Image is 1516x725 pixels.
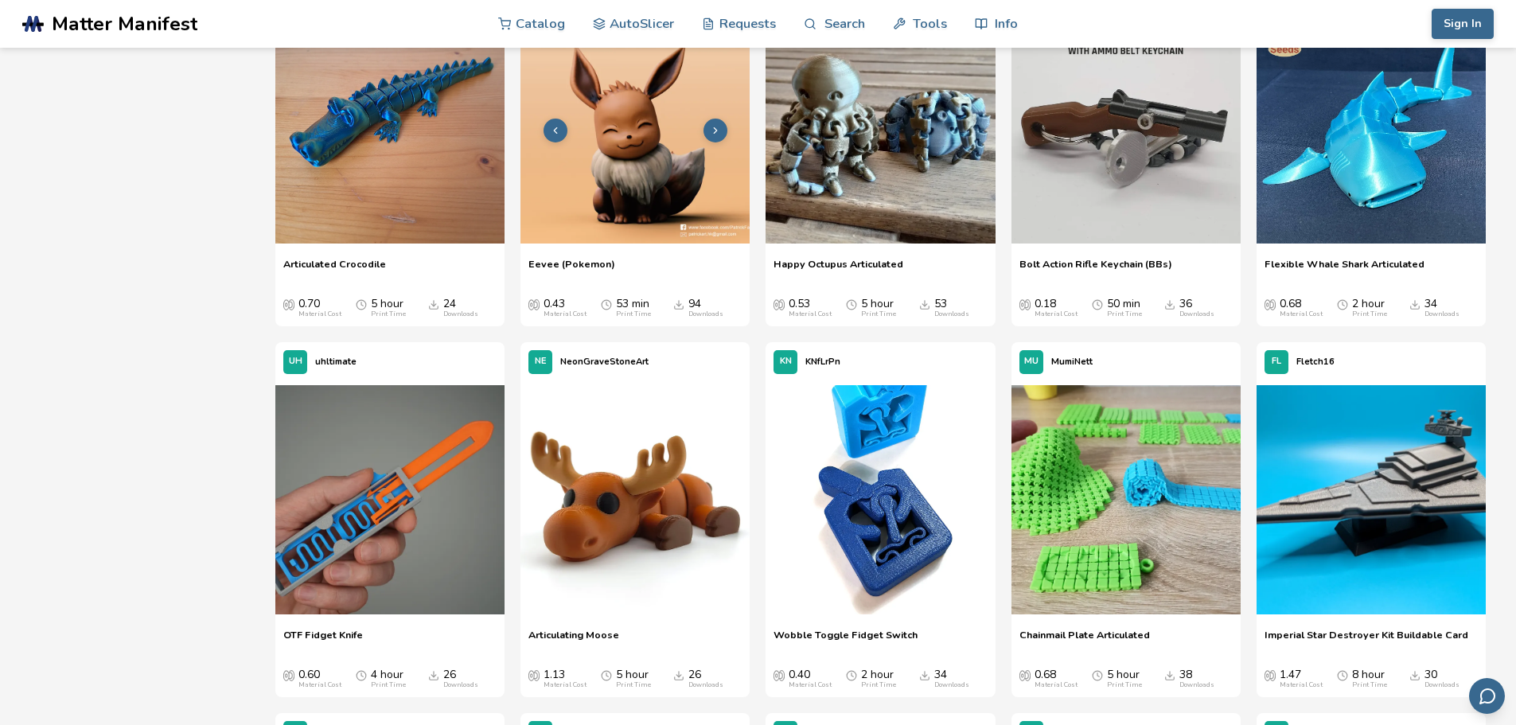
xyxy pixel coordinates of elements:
[688,668,723,689] div: 26
[934,681,969,689] div: Downloads
[789,298,832,318] div: 0.53
[774,298,785,310] span: Average Cost
[535,357,547,367] span: NE
[1280,668,1323,689] div: 1.47
[1179,310,1214,318] div: Downloads
[1035,668,1078,689] div: 0.68
[934,668,969,689] div: 34
[1424,298,1459,318] div: 34
[846,668,857,681] span: Average Print Time
[1432,9,1494,39] button: Sign In
[1035,298,1078,318] div: 0.18
[1107,681,1142,689] div: Print Time
[1019,668,1031,681] span: Average Cost
[1424,668,1459,689] div: 30
[1265,629,1468,653] a: Imperial Star Destroyer Kit Buildable Card
[601,298,612,310] span: Average Print Time
[1179,681,1214,689] div: Downloads
[1337,668,1348,681] span: Average Print Time
[520,11,750,250] a: Eevee (Pokemon)
[283,298,294,310] span: Average Cost
[298,668,341,689] div: 0.60
[774,258,903,282] span: Happy Octupus Articulated
[601,668,612,681] span: Average Print Time
[443,668,478,689] div: 26
[298,681,341,689] div: Material Cost
[283,629,363,653] a: OTF Fidget Knife
[1164,668,1175,681] span: Downloads
[1179,298,1214,318] div: 36
[789,681,832,689] div: Material Cost
[356,668,367,681] span: Average Print Time
[774,629,918,653] a: Wobble Toggle Fidget Switch
[616,310,651,318] div: Print Time
[443,681,478,689] div: Downloads
[298,298,341,318] div: 0.70
[1051,353,1093,370] p: MumiNett
[789,310,832,318] div: Material Cost
[560,353,649,370] p: NeonGraveStoneArt
[1337,298,1348,310] span: Average Print Time
[1019,258,1172,282] a: Bolt Action Rifle Keychain (BBs)
[1019,629,1150,653] a: Chainmail Plate Articulated
[1469,678,1505,714] button: Send feedback via email
[371,298,406,318] div: 5 hour
[919,668,930,681] span: Downloads
[673,298,684,310] span: Downloads
[1352,681,1387,689] div: Print Time
[688,681,723,689] div: Downloads
[1296,353,1335,370] p: Fletch16
[934,298,969,318] div: 53
[289,357,302,367] span: UH
[520,14,750,244] img: Eevee (Pokemon)
[861,668,896,689] div: 2 hour
[1265,298,1276,310] span: Average Cost
[1280,310,1323,318] div: Material Cost
[1035,310,1078,318] div: Material Cost
[1024,357,1039,367] span: MU
[616,668,651,689] div: 5 hour
[934,310,969,318] div: Downloads
[861,298,896,318] div: 5 hour
[1424,310,1459,318] div: Downloads
[1352,668,1387,689] div: 8 hour
[846,298,857,310] span: Average Print Time
[315,353,357,370] p: uhltimate
[1265,668,1276,681] span: Average Cost
[428,298,439,310] span: Downloads
[1272,357,1281,367] span: FL
[528,258,615,282] a: Eevee (Pokemon)
[528,629,619,653] a: Articulating Moose
[805,353,840,370] p: KNfLrPn
[1409,298,1421,310] span: Downloads
[1035,681,1078,689] div: Material Cost
[616,298,651,318] div: 53 min
[371,668,406,689] div: 4 hour
[780,357,792,367] span: KN
[544,668,587,689] div: 1.13
[1019,298,1031,310] span: Average Cost
[1164,298,1175,310] span: Downloads
[1280,298,1323,318] div: 0.68
[544,310,587,318] div: Material Cost
[528,668,540,681] span: Average Cost
[616,681,651,689] div: Print Time
[443,298,478,318] div: 24
[861,681,896,689] div: Print Time
[356,298,367,310] span: Average Print Time
[443,310,478,318] div: Downloads
[371,310,406,318] div: Print Time
[544,681,587,689] div: Material Cost
[688,298,723,318] div: 94
[283,258,386,282] a: Articulated Crocodile
[1107,310,1142,318] div: Print Time
[1409,668,1421,681] span: Downloads
[1107,668,1142,689] div: 5 hour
